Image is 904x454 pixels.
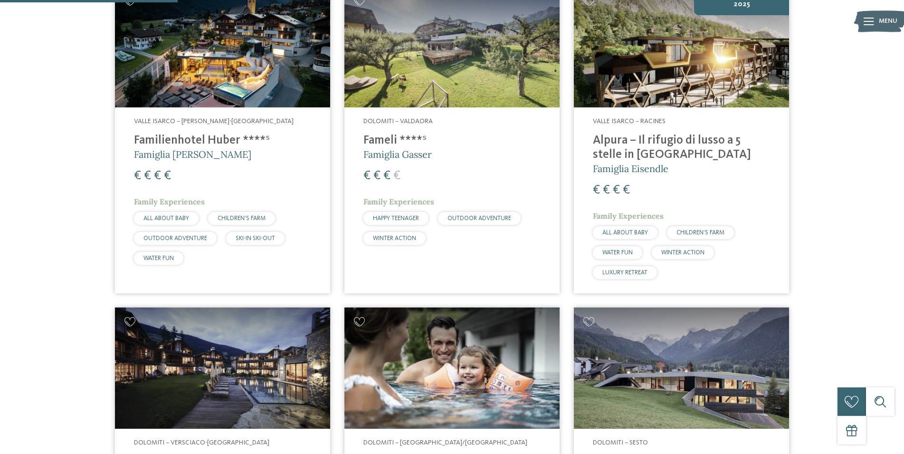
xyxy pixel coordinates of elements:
[373,215,419,222] span: HAPPY TEENAGER
[134,118,294,125] span: Valle Isarco – [PERSON_NAME]-[GEOGRAPHIC_DATA]
[143,215,189,222] span: ALL ABOUT BABY
[363,148,432,160] span: Famiglia Gasser
[593,184,600,196] span: €
[574,308,789,429] img: Family Resort Rainer ****ˢ
[373,170,381,182] span: €
[363,170,371,182] span: €
[383,170,390,182] span: €
[154,170,161,182] span: €
[134,148,251,160] span: Famiglia [PERSON_NAME]
[676,230,724,236] span: CHILDREN’S FARM
[602,250,633,256] span: WATER FUN
[447,215,511,222] span: OUTDOOR ADVENTURE
[602,230,648,236] span: ALL ABOUT BABY
[218,215,266,222] span: CHILDREN’S FARM
[134,439,269,446] span: Dolomiti – Versciaco-[GEOGRAPHIC_DATA]
[363,197,434,206] span: Family Experiences
[593,439,648,446] span: Dolomiti – Sesto
[134,170,141,182] span: €
[593,118,666,125] span: Valle Isarco – Racines
[143,235,207,241] span: OUTDOOR ADVENTURE
[363,118,433,125] span: Dolomiti – Valdaora
[363,439,527,446] span: Dolomiti – [GEOGRAPHIC_DATA]/[GEOGRAPHIC_DATA]
[593,211,664,221] span: Family Experiences
[164,170,171,182] span: €
[593,134,770,162] h4: Alpura – Il rifugio di lusso a 5 stelle in [GEOGRAPHIC_DATA]
[661,250,704,256] span: WINTER ACTION
[143,255,174,261] span: WATER FUN
[623,184,630,196] span: €
[373,235,416,241] span: WINTER ACTION
[144,170,151,182] span: €
[134,134,311,148] h4: Familienhotel Huber ****ˢ
[236,235,275,241] span: SKI-IN SKI-OUT
[613,184,620,196] span: €
[593,163,668,174] span: Famiglia Eisendle
[344,308,560,429] img: Cercate un hotel per famiglie? Qui troverete solo i migliori!
[602,270,647,276] span: LUXURY RETREAT
[393,170,400,182] span: €
[134,197,205,206] span: Family Experiences
[603,184,610,196] span: €
[115,308,330,429] img: Post Alpina - Family Mountain Chalets ****ˢ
